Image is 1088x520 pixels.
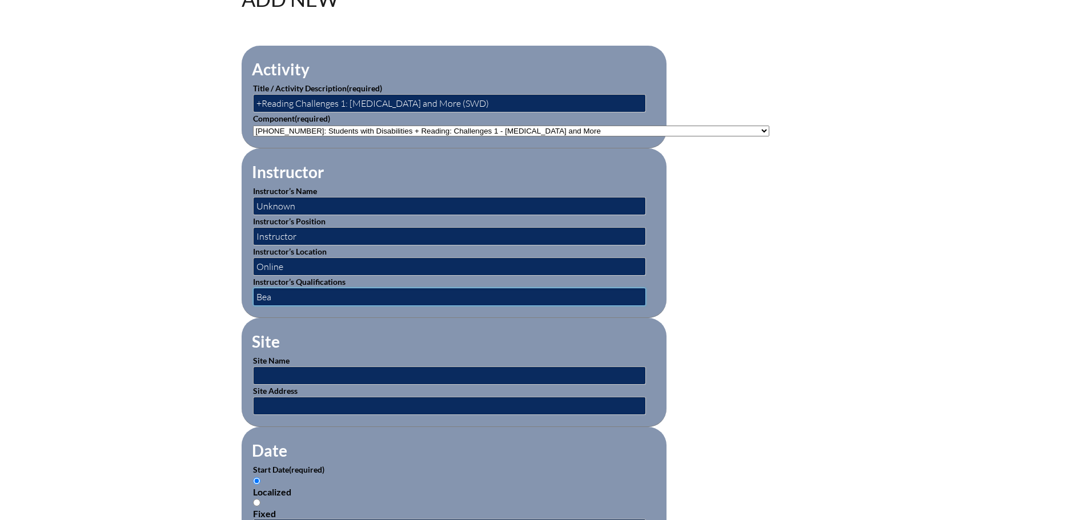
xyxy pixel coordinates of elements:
[251,59,311,79] legend: Activity
[253,356,290,365] label: Site Name
[253,186,317,196] label: Instructor’s Name
[289,465,324,474] span: (required)
[347,83,382,93] span: (required)
[295,114,330,123] span: (required)
[251,441,288,460] legend: Date
[253,486,655,497] div: Localized
[253,477,260,485] input: Localized
[253,83,382,93] label: Title / Activity Description
[253,247,327,256] label: Instructor’s Location
[251,332,281,351] legend: Site
[251,162,325,182] legend: Instructor
[253,499,260,506] input: Fixed
[253,126,769,136] select: activity_component[data][]
[253,386,298,396] label: Site Address
[253,508,655,519] div: Fixed
[253,114,330,123] label: Component
[253,216,326,226] label: Instructor’s Position
[253,277,346,287] label: Instructor’s Qualifications
[253,465,324,474] label: Start Date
